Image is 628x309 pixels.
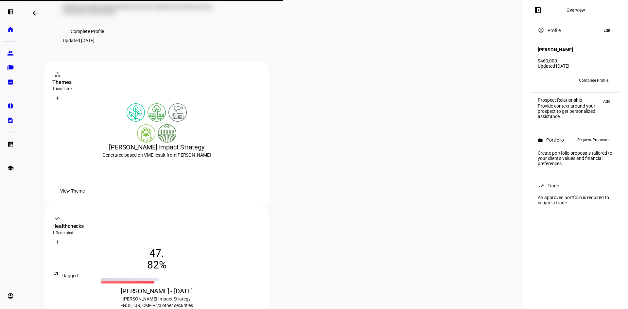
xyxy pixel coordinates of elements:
[534,192,618,208] div: An approved portfolio is required to initiate a trade.
[71,25,104,38] span: Complete Profile
[158,124,176,143] img: sustainableAgriculture.colored.svg
[52,143,261,152] div: [PERSON_NAME] Impact Strategy
[7,50,14,57] eth-mat-symbol: group
[7,293,14,299] eth-mat-symbol: account_circle
[54,215,61,222] mat-icon: vital_signs
[534,6,542,14] mat-icon: left_panel_open
[61,273,78,278] span: Flagged
[52,86,261,92] div: 1 Available
[31,9,39,17] mat-icon: arrow_backwards
[600,26,614,34] button: Edit
[574,136,614,144] button: Request Proposals
[538,182,614,190] eth-panel-overview-card-header: Trade
[603,26,610,34] span: Edit
[548,183,559,188] div: Trade
[538,58,614,63] div: $460,000
[4,23,17,36] a: home
[538,47,573,52] h4: [PERSON_NAME]
[68,296,245,302] div: [PERSON_NAME] Impact Strategy
[538,97,600,103] div: Prospect Relationship
[546,137,564,143] div: Portfolio
[52,271,59,277] mat-icon: outlined_flag
[4,76,17,89] a: bid_landscape
[7,26,14,33] eth-mat-symbol: home
[538,27,544,33] mat-icon: account_circle
[7,103,14,109] eth-mat-symbol: pie_chart
[538,26,614,34] eth-panel-overview-card-header: Profile
[577,136,610,144] span: Request Proposals
[52,78,261,86] div: Themes
[159,259,166,271] span: %
[4,47,17,60] a: group
[574,75,614,86] button: Complete Profile
[149,247,161,259] span: 47
[7,117,14,124] eth-mat-symbol: description
[60,184,85,197] span: View Theme
[538,63,614,69] div: Updated [DATE]
[52,222,261,230] div: Healthchecks
[127,103,145,122] img: climateChange.colored.svg
[52,286,261,296] div: [PERSON_NAME] - [DATE]
[548,28,561,33] div: Profile
[567,8,585,13] div: Overview
[7,141,14,147] eth-mat-symbol: list_alt_add
[538,137,543,143] mat-icon: work
[7,165,14,171] eth-mat-symbol: school
[52,152,261,158] div: Generated based on VME result from
[52,230,261,235] div: 1 Generated
[603,97,610,105] span: Add
[538,136,614,144] eth-panel-overview-card-header: Portfolio
[137,124,155,143] img: animalWelfare.colored.svg
[7,9,14,15] eth-mat-symbol: left_panel_open
[600,97,614,105] button: Add
[168,103,187,122] img: pollution.colored.svg
[176,152,211,158] span: [PERSON_NAME]
[4,99,17,112] a: pie_chart
[147,259,159,271] span: 82
[534,148,618,169] div: Create portfolio proposals tailored to your client's values and financial preferences.
[4,114,17,127] a: description
[63,38,95,43] div: Updated [DATE]
[538,182,544,189] mat-icon: trending_up
[579,75,608,86] span: Complete Profile
[7,64,14,71] eth-mat-symbol: folder_copy
[54,71,61,78] mat-icon: workspaces
[4,61,17,74] a: folder_copy
[538,103,600,119] div: Provide context around your prospect to get personalized assistance.
[161,247,164,259] span: .
[52,184,93,197] button: View Theme
[7,79,14,85] eth-mat-symbol: bid_landscape
[52,296,261,309] div: FNDE, IJR, CMF + 20 other securities
[540,78,546,83] span: LW
[63,25,112,38] button: Complete Profile
[148,103,166,122] img: deforestation.colored.svg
